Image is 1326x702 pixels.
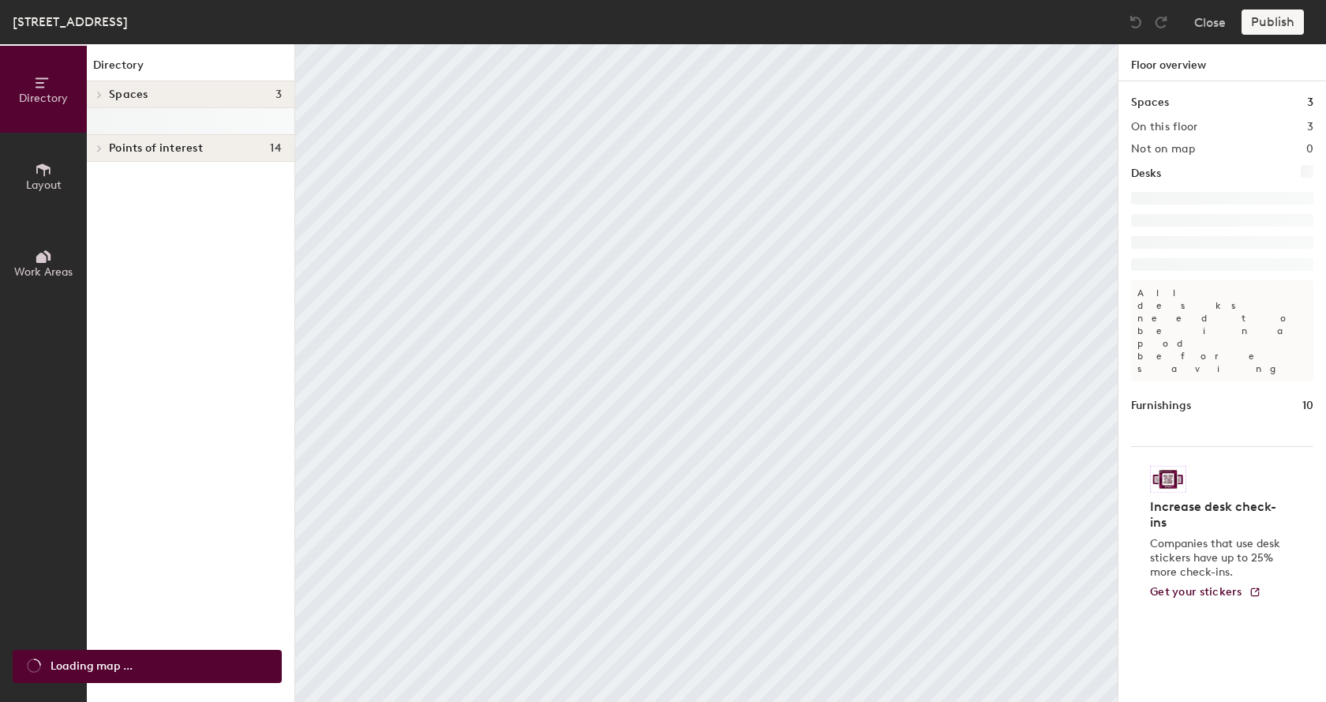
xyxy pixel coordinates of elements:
h1: 10 [1302,397,1313,415]
h2: 0 [1306,143,1313,156]
h4: Increase desk check-ins [1150,499,1285,531]
span: 3 [275,88,282,101]
h1: Floor overview [1118,44,1326,81]
img: Sticker logo [1150,466,1186,493]
p: All desks need to be in a pod before saving [1131,280,1313,381]
canvas: Map [295,44,1118,702]
span: Directory [19,92,68,105]
h2: On this floor [1131,121,1198,133]
img: Redo [1153,14,1169,30]
div: [STREET_ADDRESS] [13,12,128,32]
h1: Furnishings [1131,397,1191,415]
span: 14 [270,142,282,155]
span: Loading map ... [51,658,133,675]
a: Get your stickers [1150,586,1261,599]
h1: Spaces [1131,94,1169,111]
span: Layout [26,178,62,192]
h2: Not on map [1131,143,1195,156]
span: Get your stickers [1150,585,1242,599]
span: Work Areas [14,265,73,279]
h1: 3 [1307,94,1313,111]
button: Close [1194,9,1226,35]
span: Spaces [109,88,148,101]
h2: 3 [1307,121,1313,133]
h1: Desks [1131,165,1161,182]
span: Points of interest [109,142,203,155]
img: Undo [1128,14,1144,30]
h1: Directory [87,57,294,81]
p: Companies that use desk stickers have up to 25% more check-ins. [1150,537,1285,580]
